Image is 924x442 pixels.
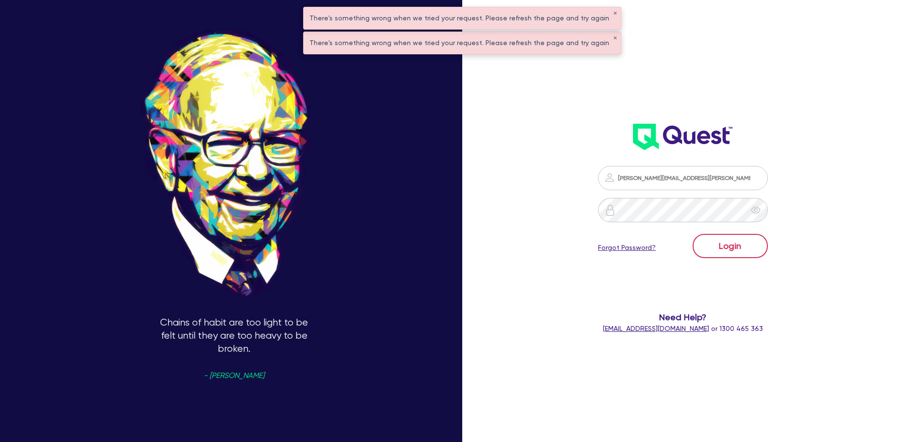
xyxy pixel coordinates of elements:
[633,124,732,150] img: wH2k97JdezQIQAAAABJRU5ErkJggg==
[603,325,763,332] span: or 1300 465 363
[204,372,264,379] span: - [PERSON_NAME]
[613,11,617,16] button: ✕
[604,172,616,183] img: icon-password
[598,166,768,190] input: Email address
[603,325,709,332] a: [EMAIL_ADDRESS][DOMAIN_NAME]
[598,243,656,253] a: Forgot Password?
[304,32,621,54] div: There's something wrong when we tried your request. Please refresh the page and try again
[304,7,621,29] div: There's something wrong when we tried your request. Please refresh the page and try again
[693,234,768,258] button: Login
[751,205,761,215] span: eye
[559,311,807,324] span: Need Help?
[604,204,616,216] img: icon-password
[613,36,617,41] button: ✕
